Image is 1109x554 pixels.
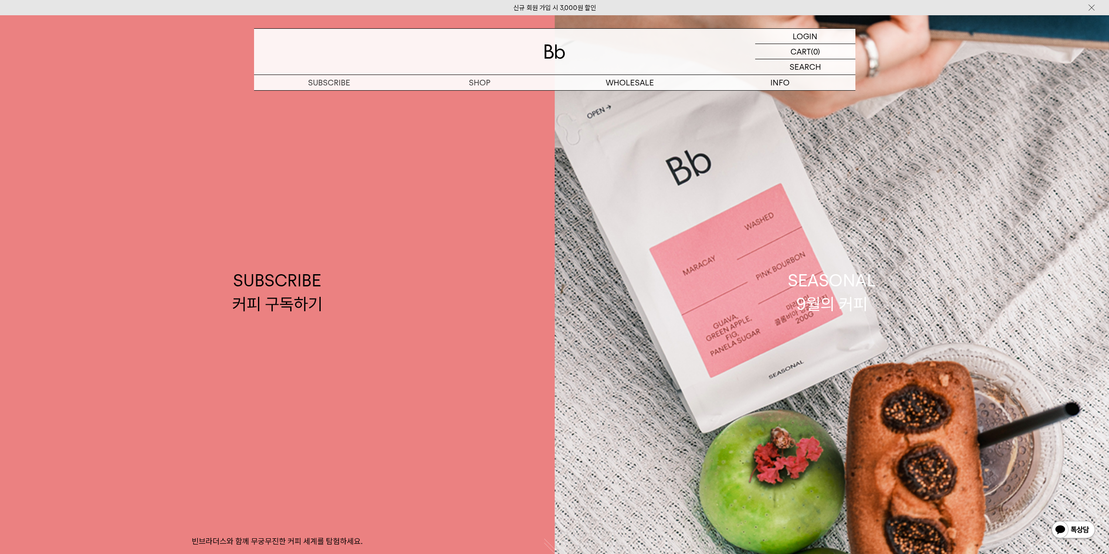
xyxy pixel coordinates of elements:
p: WHOLESALE [555,75,705,90]
a: CART (0) [755,44,855,59]
p: INFO [705,75,855,90]
a: SUBSCRIBE [254,75,404,90]
a: 신규 회원 가입 시 3,000원 할인 [513,4,596,12]
p: (0) [811,44,820,59]
p: SEARCH [790,59,821,75]
img: 카카오톡 채널 1:1 채팅 버튼 [1051,520,1096,541]
div: SUBSCRIBE 커피 구독하기 [232,269,322,315]
p: CART [790,44,811,59]
p: LOGIN [793,29,817,44]
a: LOGIN [755,29,855,44]
div: SEASONAL 9월의 커피 [788,269,876,315]
img: 로고 [544,44,565,59]
a: SHOP [404,75,555,90]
